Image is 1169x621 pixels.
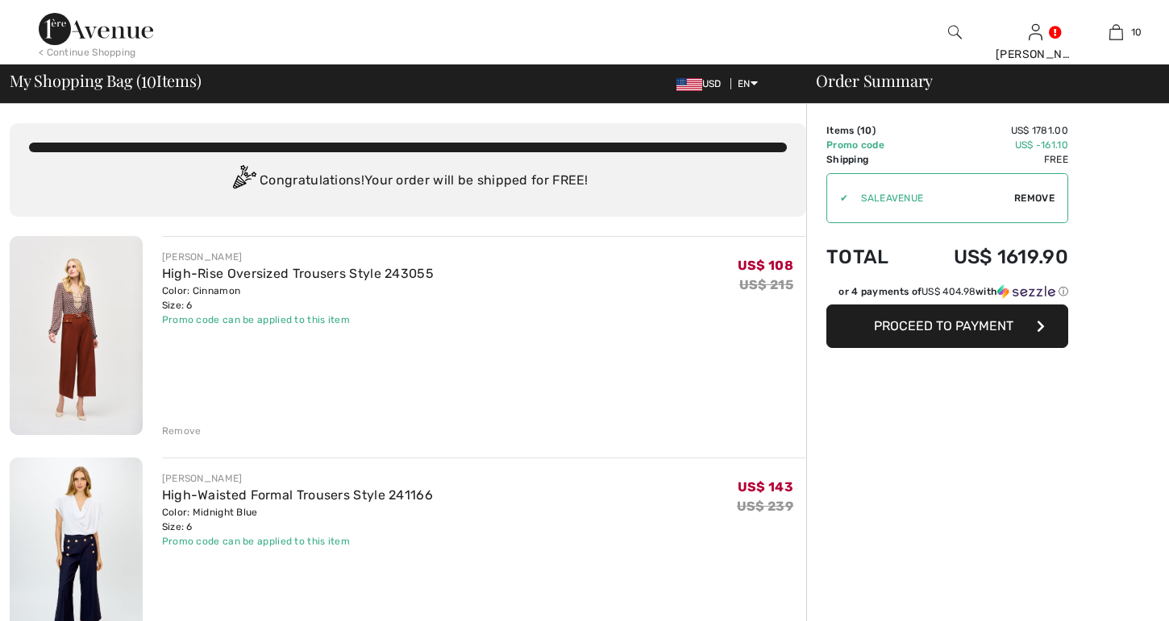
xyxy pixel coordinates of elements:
[948,23,962,42] img: search the website
[162,266,434,281] a: High-Rise Oversized Trousers Style 243055
[162,250,434,264] div: [PERSON_NAME]
[227,165,260,197] img: Congratulation2.svg
[1029,24,1042,39] a: Sign In
[826,284,1068,304] div: or 4 payments ofUS$ 404.98withSezzle Click to learn more about Sezzle
[162,534,433,549] div: Promo code can be applied to this item
[921,286,976,297] span: US$ 404.98
[739,277,793,292] s: US$ 215
[162,313,434,327] div: Promo code can be applied to this item
[1014,191,1055,205] span: Remove
[162,471,433,486] div: [PERSON_NAME]
[826,304,1068,348] button: Proceed to Payment
[912,230,1068,284] td: US$ 1619.90
[676,78,702,91] img: US Dollar
[912,123,1068,138] td: US$ 1781.00
[29,165,787,197] div: Congratulations! Your order will be shipped for FREE!
[162,505,433,534] div: Color: Midnight Blue Size: 6
[912,138,1068,152] td: US$ -161.10
[162,487,433,503] a: High-Waisted Formal Trousers Style 241166
[39,45,136,60] div: < Continue Shopping
[738,258,793,273] span: US$ 108
[10,72,202,89] span: My Shopping Bag ( Items)
[838,284,1068,299] div: or 4 payments of with
[797,72,1159,89] div: Order Summary
[1029,23,1042,42] img: My Info
[912,152,1068,167] td: Free
[10,236,143,435] img: High-Rise Oversized Trousers Style 243055
[737,499,793,514] s: US$ 239
[848,174,1014,222] input: Promo code
[738,78,758,89] span: EN
[874,318,1013,333] span: Proceed to Payment
[997,284,1055,299] img: Sezzle
[738,479,793,495] span: US$ 143
[860,125,872,136] span: 10
[826,123,912,138] td: Items ( )
[141,68,156,89] span: 10
[996,46,1075,63] div: [PERSON_NAME]
[162,424,202,438] div: Remove
[826,230,912,284] td: Total
[1109,23,1123,42] img: My Bag
[1076,23,1155,42] a: 10
[39,13,153,45] img: 1ère Avenue
[676,78,728,89] span: USD
[826,152,912,167] td: Shipping
[162,284,434,313] div: Color: Cinnamon Size: 6
[1131,25,1142,39] span: 10
[826,138,912,152] td: Promo code
[827,191,848,205] div: ✔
